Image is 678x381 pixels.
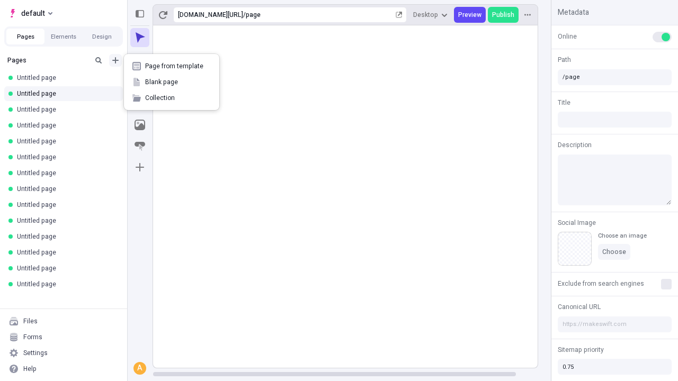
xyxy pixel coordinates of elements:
span: Online [558,32,577,41]
div: Choose an image [598,232,647,240]
span: Exclude from search engines [558,279,644,288]
span: Blank page [145,78,211,86]
div: Untitled page [17,89,114,98]
div: Untitled page [17,248,114,257]
button: Preview [454,7,486,23]
button: Pages [6,29,44,44]
button: Image [130,115,149,134]
span: default [21,7,45,20]
div: Untitled page [17,201,114,209]
button: Publish [488,7,519,23]
span: Preview [458,11,481,19]
span: Path [558,55,571,65]
span: Description [558,140,592,150]
span: Title [558,98,570,107]
div: Pages [7,56,88,65]
span: Canonical URL [558,302,601,312]
div: page [246,11,394,19]
div: [URL][DOMAIN_NAME] [178,11,243,19]
div: Untitled page [17,105,114,114]
div: Untitled page [17,185,114,193]
button: Desktop [409,7,452,23]
div: Help [23,365,37,373]
input: https://makeswift.com [558,316,672,332]
span: Publish [492,11,514,19]
span: Sitemap priority [558,345,604,355]
span: Choose [602,248,626,256]
div: Files [23,317,38,325]
button: Select site [4,5,57,21]
button: Button [130,137,149,156]
div: Untitled page [17,137,114,146]
div: Untitled page [17,74,114,82]
button: Choose [598,244,630,260]
div: Add new [124,54,219,110]
button: Add new [109,54,122,67]
div: Untitled page [17,169,114,177]
div: A [135,363,145,374]
div: Untitled page [17,153,114,161]
span: Collection [145,94,211,102]
div: Untitled page [17,280,114,288]
span: Social Image [558,218,596,228]
div: Forms [23,333,42,341]
div: Untitled page [17,232,114,241]
div: Untitled page [17,216,114,225]
div: Untitled page [17,264,114,273]
div: Untitled page [17,121,114,130]
button: Design [83,29,121,44]
span: Page from template [145,62,211,70]
div: / [243,11,246,19]
button: Elements [44,29,83,44]
span: Desktop [413,11,438,19]
div: Settings [23,349,48,357]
